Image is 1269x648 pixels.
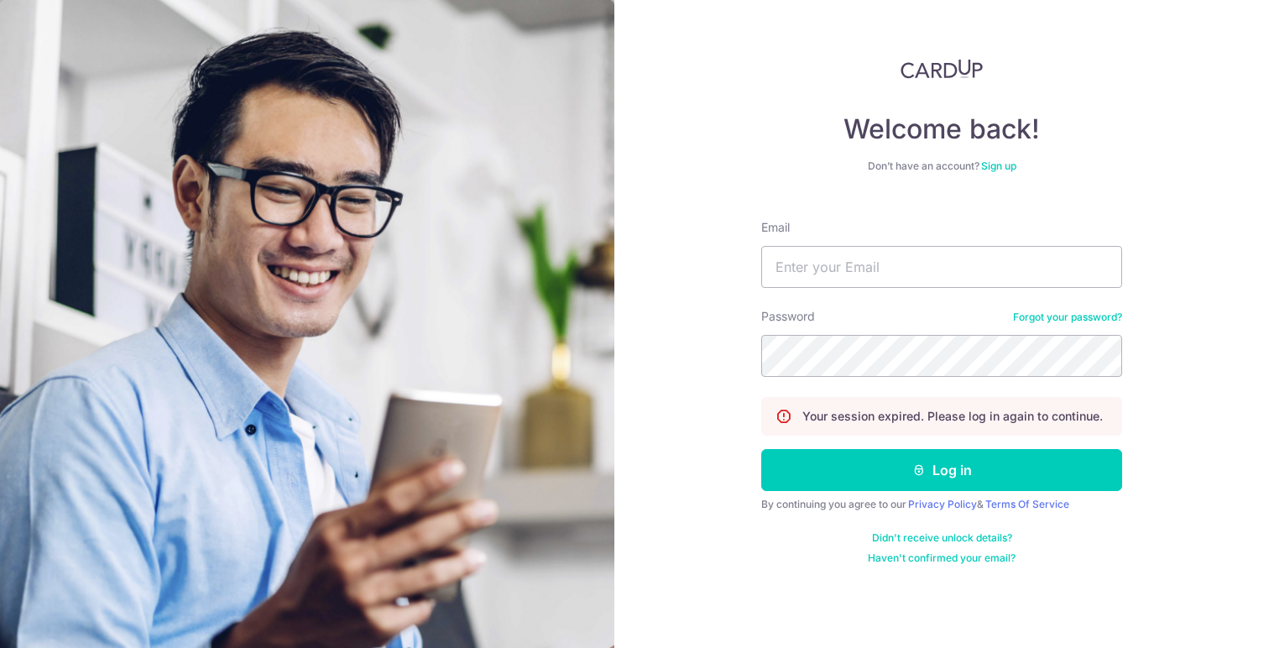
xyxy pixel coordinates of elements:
[761,112,1122,146] h4: Welcome back!
[868,551,1016,565] a: Haven't confirmed your email?
[901,59,983,79] img: CardUp Logo
[761,308,815,325] label: Password
[872,531,1012,545] a: Didn't receive unlock details?
[985,498,1069,510] a: Terms Of Service
[981,159,1016,172] a: Sign up
[908,498,977,510] a: Privacy Policy
[802,408,1103,425] p: Your session expired. Please log in again to continue.
[1013,311,1122,324] a: Forgot your password?
[761,498,1122,511] div: By continuing you agree to our &
[761,449,1122,491] button: Log in
[761,159,1122,173] div: Don’t have an account?
[761,246,1122,288] input: Enter your Email
[761,219,790,236] label: Email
